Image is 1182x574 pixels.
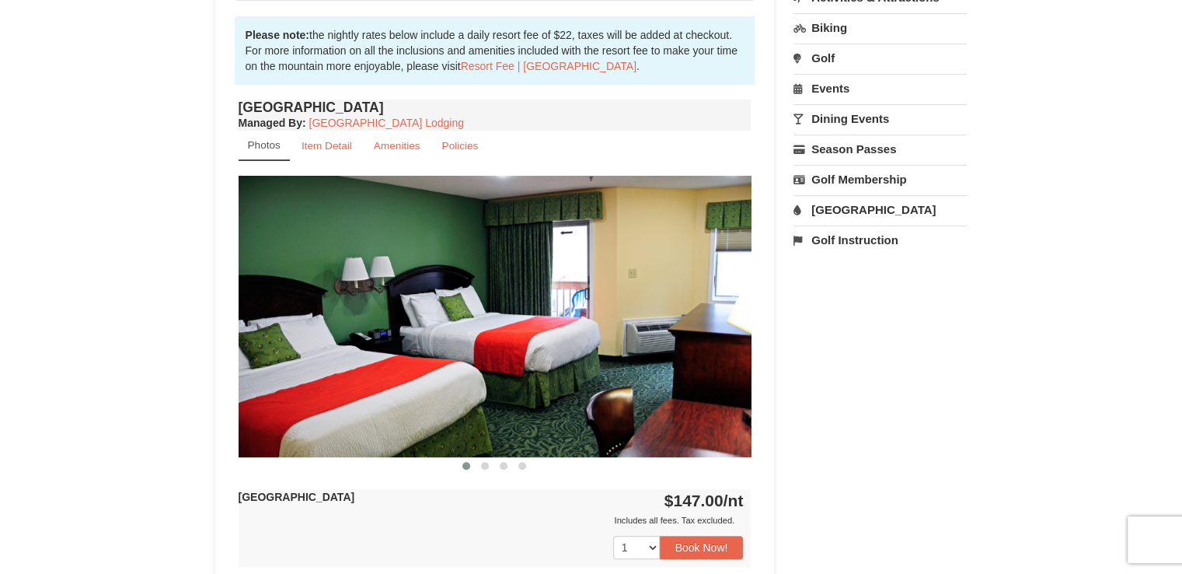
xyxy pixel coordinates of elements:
[793,195,967,224] a: [GEOGRAPHIC_DATA]
[302,140,352,152] small: Item Detail
[239,513,744,528] div: Includes all fees. Tax excluded.
[793,13,967,42] a: Biking
[660,536,744,559] button: Book Now!
[248,139,281,151] small: Photos
[431,131,488,161] a: Policies
[374,140,420,152] small: Amenities
[239,100,751,115] h4: [GEOGRAPHIC_DATA]
[441,140,478,152] small: Policies
[793,135,967,163] a: Season Passes
[246,29,309,41] strong: Please note:
[664,492,744,509] strong: $147.00
[364,131,431,161] a: Amenities
[239,131,290,161] a: Photos
[239,117,306,129] strong: :
[793,104,967,133] a: Dining Events
[723,492,744,509] span: /nt
[291,131,362,161] a: Item Detail
[239,117,302,129] span: Managed By
[793,44,967,72] a: Golf
[239,176,751,457] img: 18876286-41-233aa5f3.jpg
[235,16,755,85] div: the nightly rates below include a daily resort fee of $22, taxes will be added at checkout. For m...
[309,117,464,129] a: [GEOGRAPHIC_DATA] Lodging
[793,165,967,194] a: Golf Membership
[239,491,355,503] strong: [GEOGRAPHIC_DATA]
[461,60,636,72] a: Resort Fee | [GEOGRAPHIC_DATA]
[793,74,967,103] a: Events
[793,226,967,254] a: Golf Instruction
